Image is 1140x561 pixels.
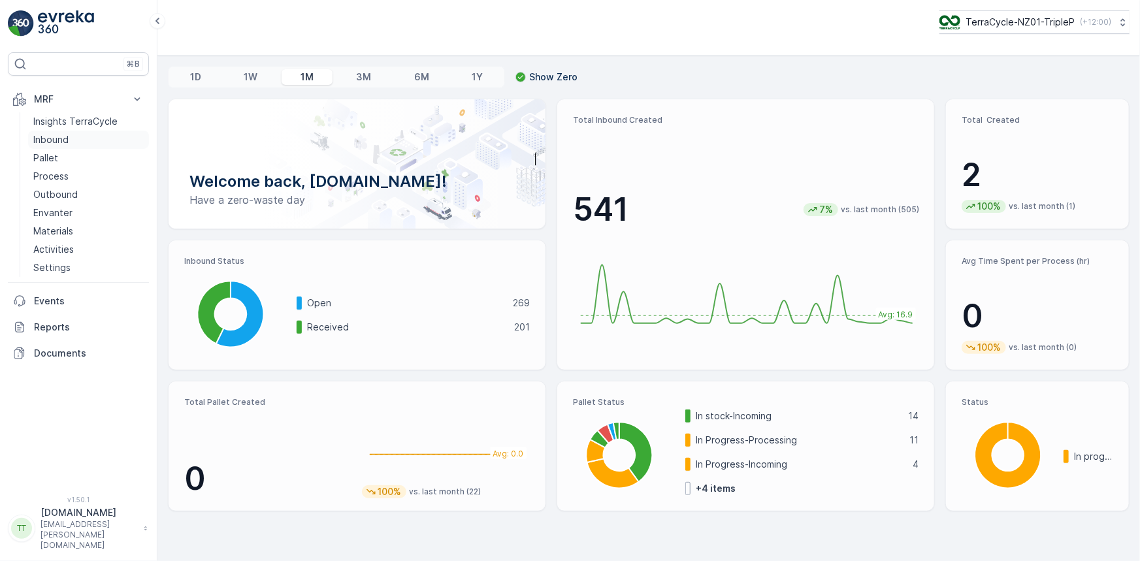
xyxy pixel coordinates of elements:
p: 100% [976,200,1002,213]
p: [DOMAIN_NAME] [41,506,137,519]
p: 1Y [472,71,483,84]
a: Reports [8,314,149,340]
p: Outbound [33,188,78,201]
a: Settings [28,259,149,277]
p: 6M [414,71,429,84]
p: 100% [376,485,402,498]
p: Total Created [962,115,1113,125]
a: Documents [8,340,149,366]
p: 11 [909,434,919,447]
p: 2 [962,155,1113,195]
button: MRF [8,86,149,112]
p: Status [962,397,1113,408]
p: Total Inbound Created [573,115,919,125]
p: Welcome back, [DOMAIN_NAME]! [189,171,525,192]
p: Process [33,170,69,183]
img: TC_7kpGtVS.png [939,15,960,29]
p: vs. last month (505) [841,204,919,215]
p: Have a zero-waste day [189,192,525,208]
p: 269 [513,297,530,310]
p: 4 [913,458,919,471]
p: Materials [33,225,73,238]
p: Activities [33,243,74,256]
button: TT[DOMAIN_NAME][EMAIL_ADDRESS][PERSON_NAME][DOMAIN_NAME] [8,506,149,551]
p: [EMAIL_ADDRESS][PERSON_NAME][DOMAIN_NAME] [41,519,137,551]
p: 100% [976,341,1002,354]
p: Envanter [33,206,73,219]
p: In stock-Incoming [696,409,900,423]
div: TT [11,518,32,539]
p: 0 [184,459,351,498]
p: In Progress-Incoming [696,458,904,471]
p: Inbound Status [184,256,530,266]
a: Process [28,167,149,185]
a: Envanter [28,204,149,222]
p: 1W [244,71,257,84]
p: In Progress-Processing [696,434,901,447]
a: Inbound [28,131,149,149]
a: Materials [28,222,149,240]
p: vs. last month (0) [1009,342,1077,353]
p: Documents [34,347,144,360]
p: ( +12:00 ) [1080,17,1111,27]
p: Pallet Status [573,397,919,408]
p: 14 [908,409,919,423]
p: Events [34,295,144,308]
p: 541 [573,190,628,229]
button: TerraCycle-NZ01-TripleP(+12:00) [939,10,1130,34]
a: Events [8,288,149,314]
a: Activities [28,240,149,259]
p: Reports [34,321,144,334]
p: 201 [514,321,530,334]
p: ⌘B [127,59,140,69]
p: Received [307,321,506,334]
span: v 1.50.1 [8,496,149,504]
a: Pallet [28,149,149,167]
p: 1M [301,71,314,84]
p: MRF [34,93,123,106]
p: Insights TerraCycle [33,115,118,128]
p: 1D [190,71,201,84]
p: Show Zero [529,71,578,84]
a: Insights TerraCycle [28,112,149,131]
p: vs. last month (22) [409,487,481,497]
p: 7% [818,203,834,216]
p: In progress [1074,450,1113,463]
img: logo [8,10,34,37]
p: Inbound [33,133,69,146]
p: + 4 items [696,482,736,495]
p: Pallet [33,152,58,165]
p: 0 [962,297,1113,336]
p: Settings [33,261,71,274]
p: vs. last month (1) [1009,201,1075,212]
p: Open [307,297,504,310]
p: Avg Time Spent per Process (hr) [962,256,1113,266]
p: Total Pallet Created [184,397,351,408]
img: logo_light-DOdMpM7g.png [38,10,94,37]
a: Outbound [28,185,149,204]
p: TerraCycle-NZ01-TripleP [966,16,1075,29]
p: 3M [356,71,371,84]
